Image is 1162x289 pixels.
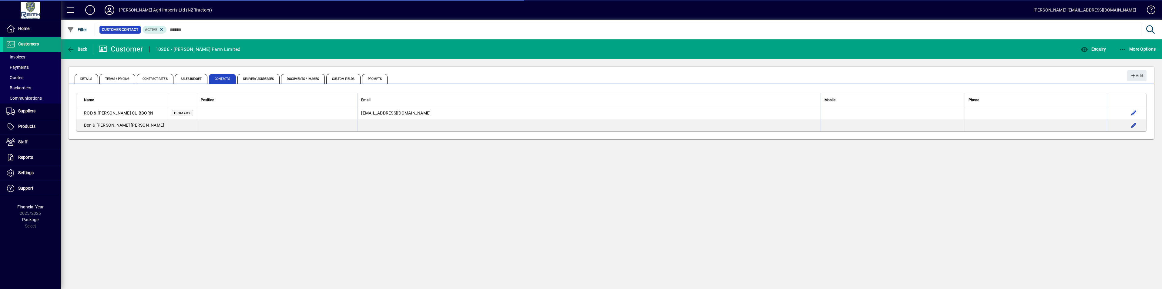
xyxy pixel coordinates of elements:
[6,75,23,80] span: Quotes
[174,111,191,115] span: Primary
[824,97,835,103] span: Mobile
[1129,120,1139,130] button: Edit
[362,74,388,84] span: Prompts
[3,181,61,196] a: Support
[969,97,1103,103] div: Phone
[3,93,61,103] a: Communications
[18,186,33,191] span: Support
[100,5,119,15] button: Profile
[3,83,61,93] a: Backorders
[3,119,61,134] a: Products
[1079,44,1107,55] button: Enquiry
[361,97,817,103] div: Email
[119,5,212,15] div: [PERSON_NAME] Agri-Imports Ltd (NZ Tractors)
[3,150,61,165] a: Reports
[18,42,39,46] span: Customers
[175,74,207,84] span: Sales Budget
[131,123,164,128] span: [PERSON_NAME]
[1127,70,1147,81] button: Add
[18,139,28,144] span: Staff
[145,28,157,32] span: Active
[84,97,164,103] div: Name
[3,104,61,119] a: Suppliers
[1142,1,1154,21] a: Knowledge Base
[1130,71,1143,81] span: Add
[6,55,25,59] span: Invoices
[137,74,173,84] span: Contract Rates
[326,74,360,84] span: Custom Fields
[99,44,143,54] div: Customer
[237,74,280,84] span: Delivery Addresses
[75,74,98,84] span: Details
[61,44,94,55] app-page-header-button: Back
[1117,44,1157,55] button: More Options
[22,217,39,222] span: Package
[84,111,131,115] span: ROD & [PERSON_NAME]
[17,204,44,209] span: Financial Year
[201,97,214,103] span: Position
[156,45,241,54] div: 10206 - [PERSON_NAME] Farm Limited
[102,27,138,33] span: Customer Contact
[84,97,94,103] span: Name
[67,47,87,51] span: Back
[1119,47,1156,51] span: More Options
[969,97,979,103] span: Phone
[6,85,31,90] span: Backorders
[18,26,29,31] span: Home
[281,74,325,84] span: Documents / Images
[65,44,89,55] button: Back
[1033,5,1136,15] div: [PERSON_NAME] [EMAIL_ADDRESS][DOMAIN_NAME]
[3,52,61,62] a: Invoices
[18,108,35,113] span: Suppliers
[80,5,100,15] button: Add
[824,97,961,103] div: Mobile
[84,123,130,128] span: Ben & [PERSON_NAME]
[3,135,61,150] a: Staff
[3,62,61,72] a: Payments
[1129,108,1139,118] button: Edit
[6,65,29,70] span: Payments
[132,111,153,115] span: CLIBBORN
[18,124,35,129] span: Products
[209,74,236,84] span: Contacts
[143,26,167,34] mat-chip: Activation Status: Active
[99,74,136,84] span: Terms / Pricing
[1081,47,1106,51] span: Enquiry
[361,97,371,103] span: Email
[6,96,42,101] span: Communications
[3,72,61,83] a: Quotes
[65,24,89,35] button: Filter
[18,170,34,175] span: Settings
[3,165,61,181] a: Settings
[67,27,87,32] span: Filter
[3,21,61,36] a: Home
[201,97,354,103] div: Position
[18,155,33,160] span: Reports
[361,111,431,115] span: [EMAIL_ADDRESS][DOMAIN_NAME]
